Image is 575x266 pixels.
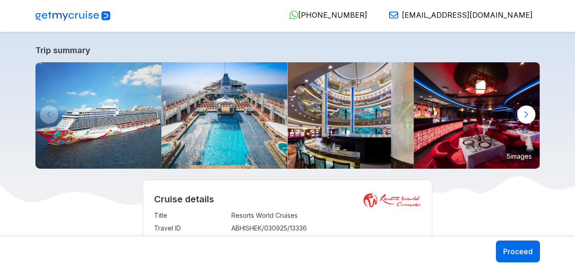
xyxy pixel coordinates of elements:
[231,209,421,222] td: Resorts World Cruises
[402,10,533,20] span: [EMAIL_ADDRESS][DOMAIN_NAME]
[298,10,367,20] span: [PHONE_NUMBER]
[154,194,421,205] h2: Cruise details
[154,235,227,247] td: Ship
[382,10,533,20] a: [EMAIL_ADDRESS][DOMAIN_NAME]
[35,62,162,169] img: GentingDreambyResortsWorldCruises-KlookIndia.jpg
[389,10,398,20] img: Email
[154,222,227,235] td: Travel ID
[503,149,535,163] small: 5 images
[231,235,421,247] td: Resorts World Cruises Genting Dream RWC
[35,45,540,55] a: Trip summary
[496,241,540,262] button: Proceed
[227,209,231,222] td: :
[414,62,540,169] img: 16.jpg
[161,62,288,169] img: Main-Pool-800x533.jpg
[282,10,367,20] a: [PHONE_NUMBER]
[289,10,298,20] img: WhatsApp
[231,222,421,235] td: ABHISHEK/030925/13336
[227,222,231,235] td: :
[288,62,414,169] img: 4.jpg
[227,235,231,247] td: :
[154,209,227,222] td: Title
